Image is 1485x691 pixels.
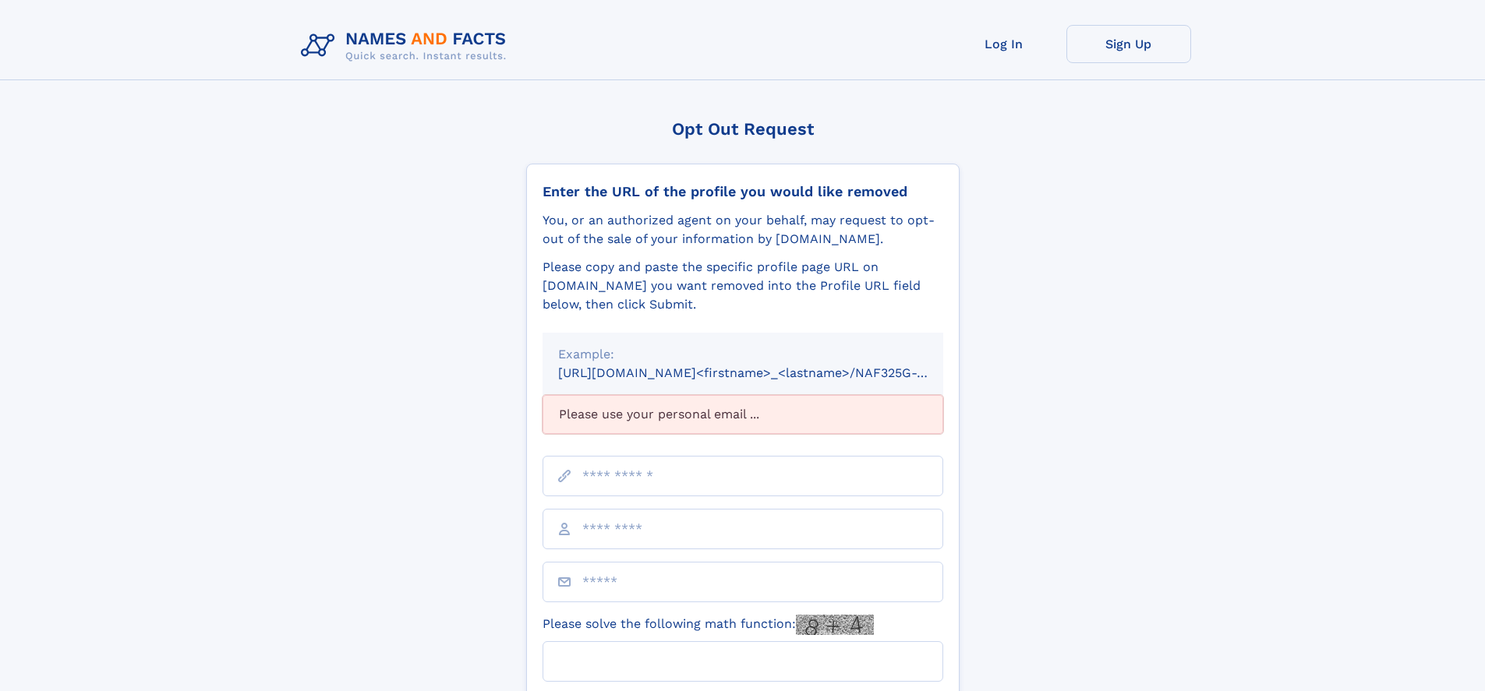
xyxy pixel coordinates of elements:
div: Please use your personal email ... [543,395,943,434]
div: Opt Out Request [526,119,960,139]
div: You, or an authorized agent on your behalf, may request to opt-out of the sale of your informatio... [543,211,943,249]
img: Logo Names and Facts [295,25,519,67]
div: Enter the URL of the profile you would like removed [543,183,943,200]
div: Example: [558,345,928,364]
a: Sign Up [1066,25,1191,63]
div: Please copy and paste the specific profile page URL on [DOMAIN_NAME] you want removed into the Pr... [543,258,943,314]
small: [URL][DOMAIN_NAME]<firstname>_<lastname>/NAF325G-xxxxxxxx [558,365,973,380]
label: Please solve the following math function: [543,615,874,635]
a: Log In [942,25,1066,63]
